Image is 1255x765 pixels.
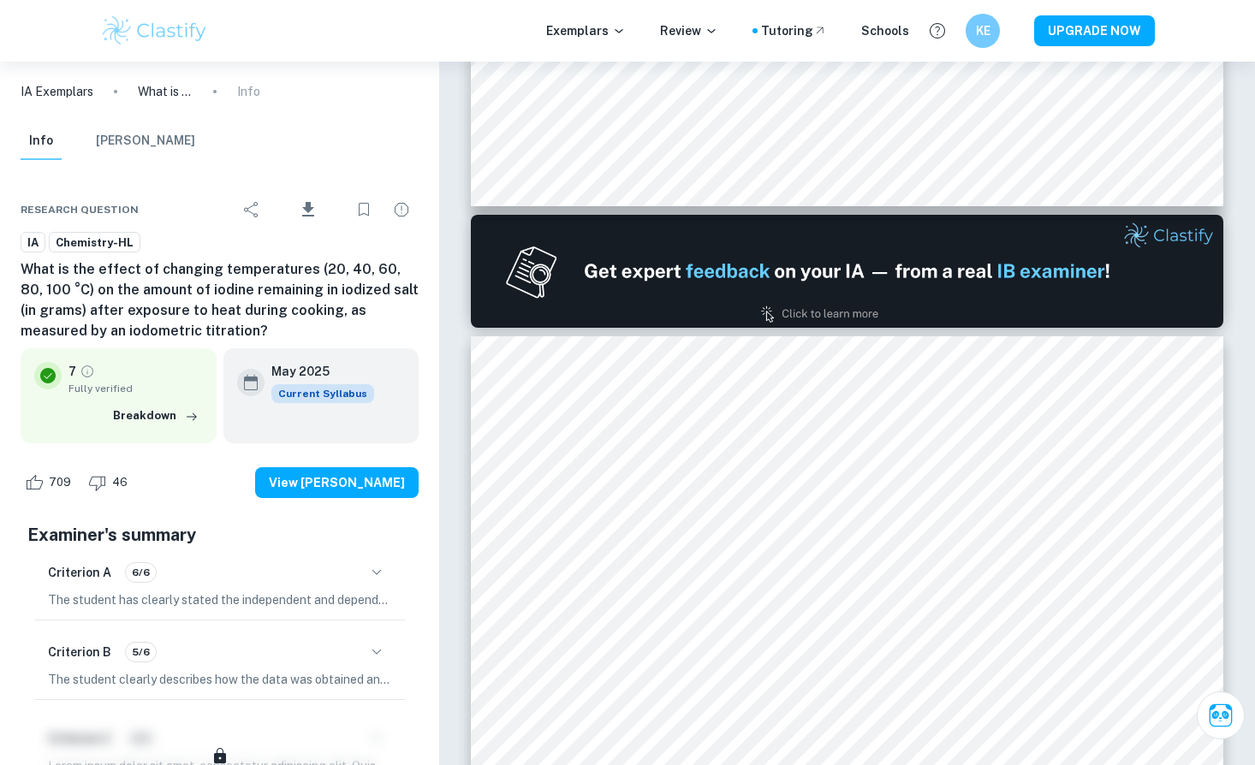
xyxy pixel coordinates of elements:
[96,122,195,160] button: [PERSON_NAME]
[84,469,137,496] div: Dislike
[50,234,140,252] span: Chemistry-HL
[21,259,419,341] h6: What is the effect of changing temperatures (20, 40, 60, 80, 100 °C) on the amount of iodine rema...
[21,122,62,160] button: Info
[1197,691,1245,739] button: Ask Clai
[271,362,360,381] h6: May 2025
[39,474,80,491] span: 709
[660,21,718,40] p: Review
[471,215,1224,328] img: Ad
[761,21,827,40] a: Tutoring
[21,82,93,101] a: IA Exemplars
[272,187,343,232] div: Download
[923,16,952,45] button: Help and Feedback
[100,14,209,48] img: Clastify logo
[347,193,381,227] div: Bookmark
[237,82,260,101] p: Info
[21,202,139,217] span: Research question
[255,467,419,498] button: View [PERSON_NAME]
[861,21,909,40] a: Schools
[126,565,156,580] span: 6/6
[80,364,95,379] a: Grade fully verified
[49,232,140,253] a: Chemistry-HL
[271,384,374,403] div: This exemplar is based on the current syllabus. Feel free to refer to it for inspiration/ideas wh...
[68,381,203,396] span: Fully verified
[271,384,374,403] span: Current Syllabus
[48,590,391,609] p: The student has clearly stated the independent and dependent variables in the research question, ...
[1034,15,1155,46] button: UPGRADE NOW
[109,403,203,429] button: Breakdown
[21,232,45,253] a: IA
[48,563,111,582] h6: Criterion A
[21,469,80,496] div: Like
[126,644,156,660] span: 5/6
[138,82,193,101] p: What is the effect of changing temperatures (20, 40, 60, 80, 100 °C) on the amount of iodine rema...
[384,193,419,227] div: Report issue
[973,21,993,40] h6: KE
[48,670,391,689] p: The student clearly describes how the data was obtained and processed, displaying the data in tab...
[235,193,269,227] div: Share
[546,21,626,40] p: Exemplars
[21,234,45,252] span: IA
[966,14,1000,48] button: KE
[48,643,111,661] h6: Criterion B
[68,362,76,381] p: 7
[27,522,412,548] h5: Examiner's summary
[103,474,137,491] span: 46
